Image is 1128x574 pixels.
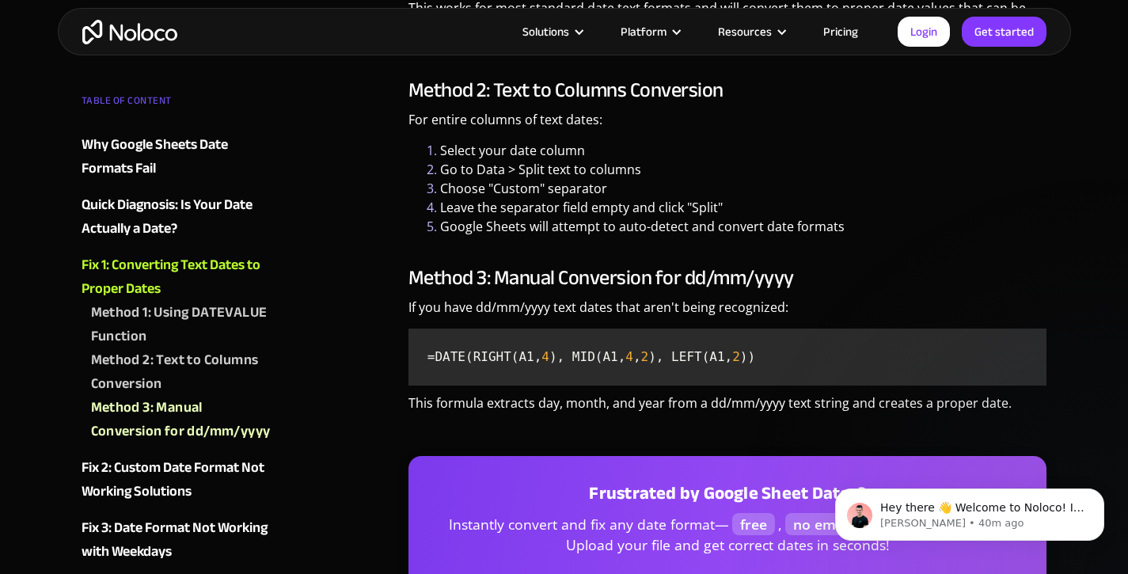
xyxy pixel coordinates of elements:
a: Pricing [803,21,878,42]
span: 2 [641,349,649,364]
a: Method 2: Text to Columns Conversion [91,348,273,396]
p: Instantly convert and fix any date format— , , . Upload your file and get correct dates in seconds! [427,513,1028,566]
div: Solutions [522,21,569,42]
div: TABLE OF CONTENT [82,89,273,120]
span: )) [740,349,755,364]
div: Solutions [503,21,601,42]
span: 2 [732,349,740,364]
a: Why Google Sheets Date Formats Fail [82,133,273,181]
div: Platform [621,21,667,42]
a: Quick Diagnosis: Is Your Date Actually a Date? [82,193,273,241]
a: Login [898,17,950,47]
p: For entire columns of text dates: [408,110,1047,141]
span: no email [785,513,860,535]
a: Method 3: Manual Conversion for dd/mm/yyyy [91,396,273,443]
h3: Frustrated by Google Sheet Dates? [427,481,1028,505]
span: =DATE(RIGHT(A1, [427,349,542,364]
iframe: Intercom notifications message [811,455,1128,566]
div: Resources [718,21,772,42]
li: Choose "Custom" separator [440,179,1047,198]
a: Fix 1: Converting Text Dates to Proper Dates [82,253,273,301]
span: ), MID(A1, [549,349,625,364]
a: Method 1: Using DATEVALUE Function [91,301,273,348]
p: If you have dd/mm/yyyy text dates that aren't being recognized: [408,298,1047,329]
span: free [732,513,775,535]
div: Resources [698,21,803,42]
a: home [82,20,177,44]
div: Platform [601,21,698,42]
li: Go to Data > Split text to columns [440,160,1047,179]
a: Fix 2: Custom Date Format Not Working Solutions [82,456,273,504]
li: Leave the separator field empty and click "Split" [440,198,1047,217]
p: This formula extracts day, month, and year from a dd/mm/yyyy text string and creates a proper date. [408,393,1047,424]
span: 4 [625,349,633,364]
span: , [633,349,641,364]
h3: Method 3: Manual Conversion for dd/mm/yyyy [408,266,1047,290]
a: Get started [962,17,1046,47]
span: 4 [541,349,549,364]
li: Google Sheets will attempt to auto-detect and convert date formats [440,217,1047,236]
li: Select your date column [440,141,1047,160]
h3: Method 2: Text to Columns Conversion [408,78,1047,102]
span: ), LEFT(A1, [648,349,732,364]
a: Fix 3: Date Format Not Working with Weekdays [82,516,273,564]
